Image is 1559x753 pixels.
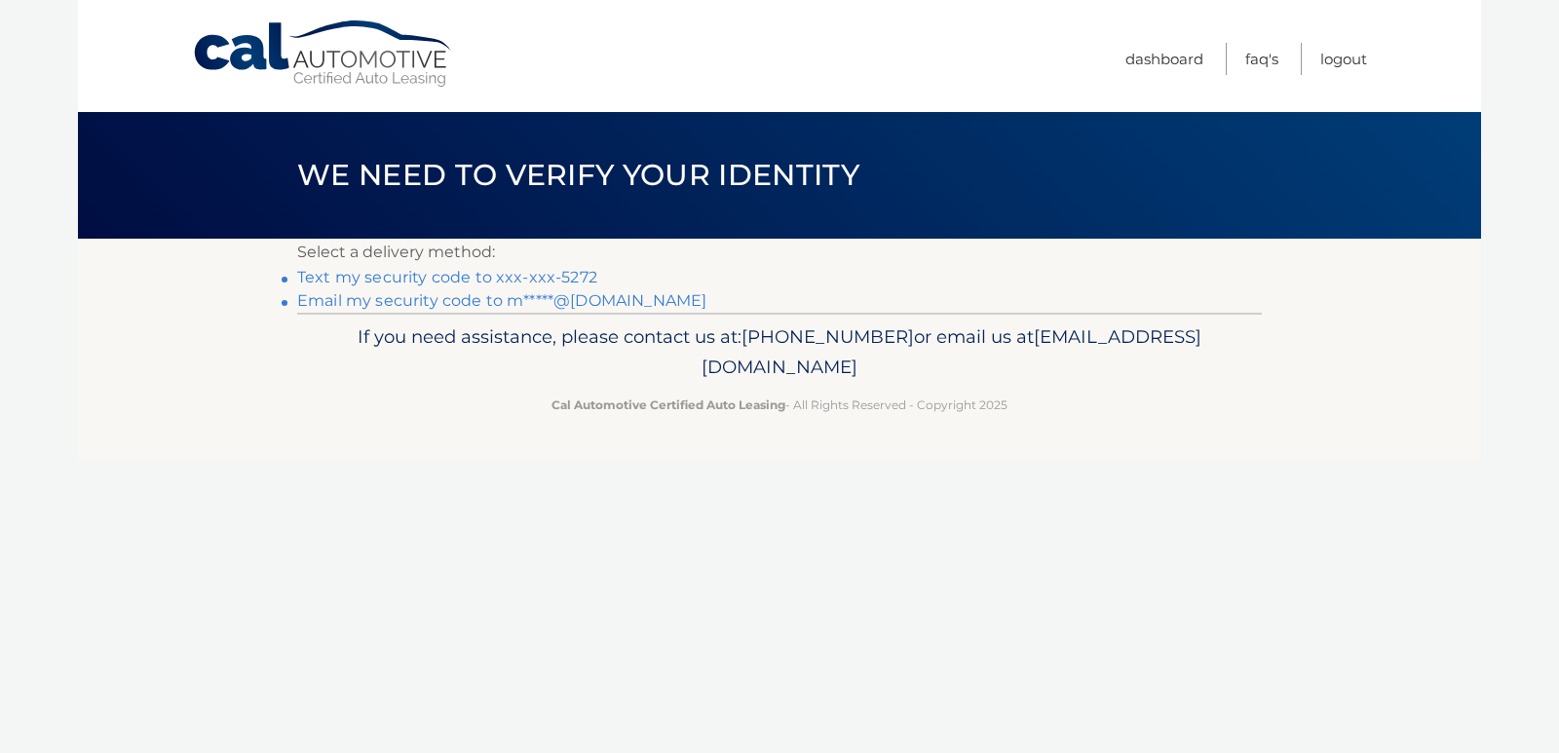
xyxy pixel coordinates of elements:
a: Logout [1320,43,1367,75]
span: We need to verify your identity [297,157,859,193]
a: FAQ's [1245,43,1278,75]
p: Select a delivery method: [297,239,1262,266]
p: If you need assistance, please contact us at: or email us at [310,321,1249,384]
a: Dashboard [1125,43,1203,75]
p: - All Rights Reserved - Copyright 2025 [310,395,1249,415]
strong: Cal Automotive Certified Auto Leasing [551,397,785,412]
a: Cal Automotive [192,19,455,89]
a: Email my security code to m*****@[DOMAIN_NAME] [297,291,706,310]
span: [PHONE_NUMBER] [741,325,914,348]
a: Text my security code to xxx-xxx-5272 [297,268,597,286]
